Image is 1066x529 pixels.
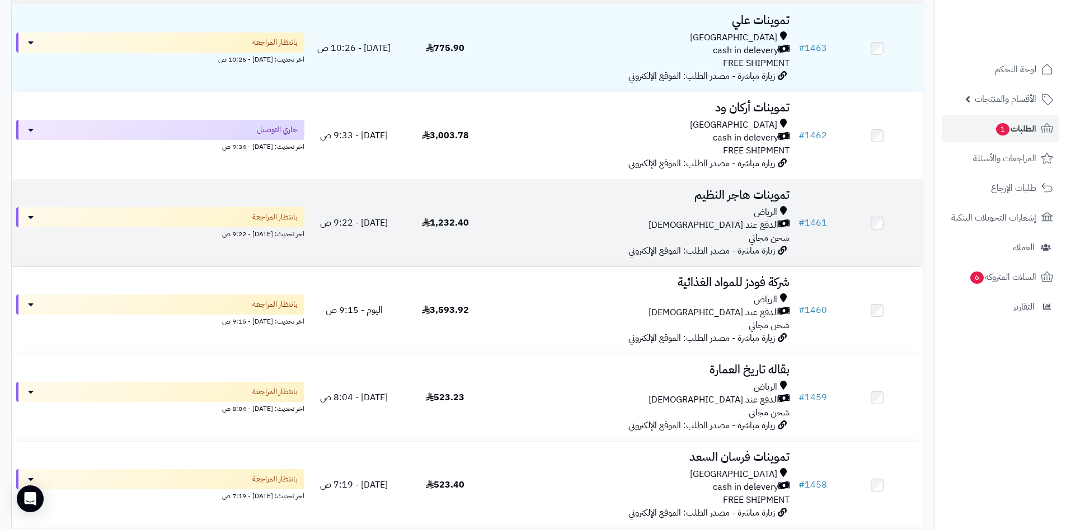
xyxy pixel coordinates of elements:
img: logo-2.png [990,31,1055,55]
span: # [799,216,805,230]
h3: تموينات أركان ود [495,101,790,114]
span: جاري التوصيل [257,124,298,135]
span: cash in delevery [713,132,778,144]
span: [GEOGRAPHIC_DATA] [690,468,777,481]
span: 3,593.92 [422,303,469,317]
span: الدفع عند [DEMOGRAPHIC_DATA] [649,394,778,406]
span: # [799,303,805,317]
div: اخر تحديث: [DATE] - 9:34 ص [16,140,304,152]
span: 523.40 [426,478,464,491]
span: FREE SHIPMENT [723,57,790,70]
a: #1458 [799,478,827,491]
span: cash in delevery [713,44,778,57]
span: [DATE] - 9:33 ص [320,129,388,142]
span: شحن مجاني [749,406,790,419]
span: [GEOGRAPHIC_DATA] [690,119,777,132]
span: 1 [996,123,1009,135]
a: المراجعات والأسئلة [942,145,1059,172]
span: شحن مجاني [749,231,790,245]
span: 6 [970,271,984,284]
span: زيارة مباشرة - مصدر الطلب: الموقع الإلكتروني [628,506,775,519]
h3: تموينات علي [495,14,790,27]
span: الرياض [754,293,777,306]
h3: تموينات فرسان السعد [495,451,790,464]
span: بانتظار المراجعة [252,212,298,223]
span: الأقسام والمنتجات [975,91,1036,107]
span: إشعارات التحويلات البنكية [951,210,1036,226]
a: طلبات الإرجاع [942,175,1059,202]
span: بانتظار المراجعة [252,37,298,48]
span: الدفع عند [DEMOGRAPHIC_DATA] [649,219,778,232]
a: الطلبات1 [942,115,1059,142]
a: #1461 [799,216,827,230]
span: العملاء [1013,240,1035,255]
span: بانتظار المراجعة [252,474,298,485]
a: #1459 [799,391,827,404]
span: [DATE] - 8:04 ص [320,391,388,404]
span: 1,232.40 [422,216,469,230]
span: 3,003.78 [422,129,469,142]
a: العملاء [942,234,1059,261]
span: [DATE] - 10:26 ص [317,41,391,55]
span: [DATE] - 7:19 ص [320,478,388,491]
div: اخر تحديث: [DATE] - 8:04 ص [16,402,304,414]
span: 523.23 [426,391,464,404]
span: الرياض [754,381,777,394]
h3: شركة فودز للمواد الغذائية [495,276,790,289]
span: FREE SHIPMENT [723,493,790,507]
div: اخر تحديث: [DATE] - 9:22 ص [16,227,304,239]
a: #1460 [799,303,827,317]
span: الدفع عند [DEMOGRAPHIC_DATA] [649,306,778,319]
a: السلات المتروكة6 [942,264,1059,291]
span: FREE SHIPMENT [723,144,790,157]
div: اخر تحديث: [DATE] - 10:26 ص [16,53,304,64]
a: التقارير [942,293,1059,320]
a: #1463 [799,41,827,55]
span: # [799,478,805,491]
div: اخر تحديث: [DATE] - 7:19 ص [16,489,304,501]
span: زيارة مباشرة - مصدر الطلب: الموقع الإلكتروني [628,244,775,258]
span: السلات المتروكة [969,269,1036,285]
div: Open Intercom Messenger [17,485,44,512]
span: # [799,391,805,404]
h3: بقاله تاريخ العمارة [495,363,790,376]
span: زيارة مباشرة - مصدر الطلب: الموقع الإلكتروني [628,419,775,432]
span: اليوم - 9:15 ص [326,303,383,317]
span: زيارة مباشرة - مصدر الطلب: الموقع الإلكتروني [628,331,775,345]
span: شحن مجاني [749,319,790,332]
span: بانتظار المراجعة [252,386,298,397]
span: [GEOGRAPHIC_DATA] [690,31,777,44]
a: إشعارات التحويلات البنكية [942,204,1059,231]
a: #1462 [799,129,827,142]
span: الرياض [754,206,777,219]
span: بانتظار المراجعة [252,299,298,310]
span: زيارة مباشرة - مصدر الطلب: الموقع الإلكتروني [628,69,775,83]
span: التقارير [1013,299,1035,315]
span: زيارة مباشرة - مصدر الطلب: الموقع الإلكتروني [628,157,775,170]
span: 775.90 [426,41,464,55]
span: [DATE] - 9:22 ص [320,216,388,230]
span: المراجعات والأسئلة [973,151,1036,166]
span: لوحة التحكم [995,62,1036,77]
span: cash in delevery [713,481,778,494]
span: طلبات الإرجاع [991,180,1036,196]
a: لوحة التحكم [942,56,1059,83]
span: # [799,41,805,55]
span: الطلبات [995,121,1036,137]
span: # [799,129,805,142]
div: اخر تحديث: [DATE] - 9:15 ص [16,315,304,326]
h3: تموينات هاجر النظيم [495,189,790,202]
